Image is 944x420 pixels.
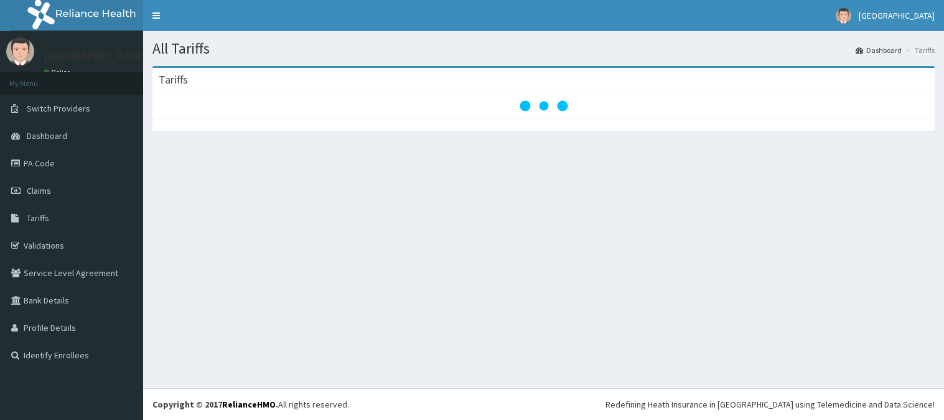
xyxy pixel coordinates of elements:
[519,81,569,131] svg: audio-loading
[143,388,944,420] footer: All rights reserved.
[6,37,34,65] img: User Image
[159,74,188,85] h3: Tariffs
[27,130,67,141] span: Dashboard
[152,399,278,410] strong: Copyright © 2017 .
[856,45,902,55] a: Dashboard
[27,212,49,224] span: Tariffs
[152,41,935,57] h1: All Tariffs
[836,8,851,24] img: User Image
[44,50,146,62] p: [GEOGRAPHIC_DATA]
[44,68,73,77] a: Online
[859,10,935,21] span: [GEOGRAPHIC_DATA]
[903,45,935,55] li: Tariffs
[605,398,935,411] div: Redefining Heath Insurance in [GEOGRAPHIC_DATA] using Telemedicine and Data Science!
[222,399,276,410] a: RelianceHMO
[27,103,90,114] span: Switch Providers
[27,185,51,196] span: Claims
